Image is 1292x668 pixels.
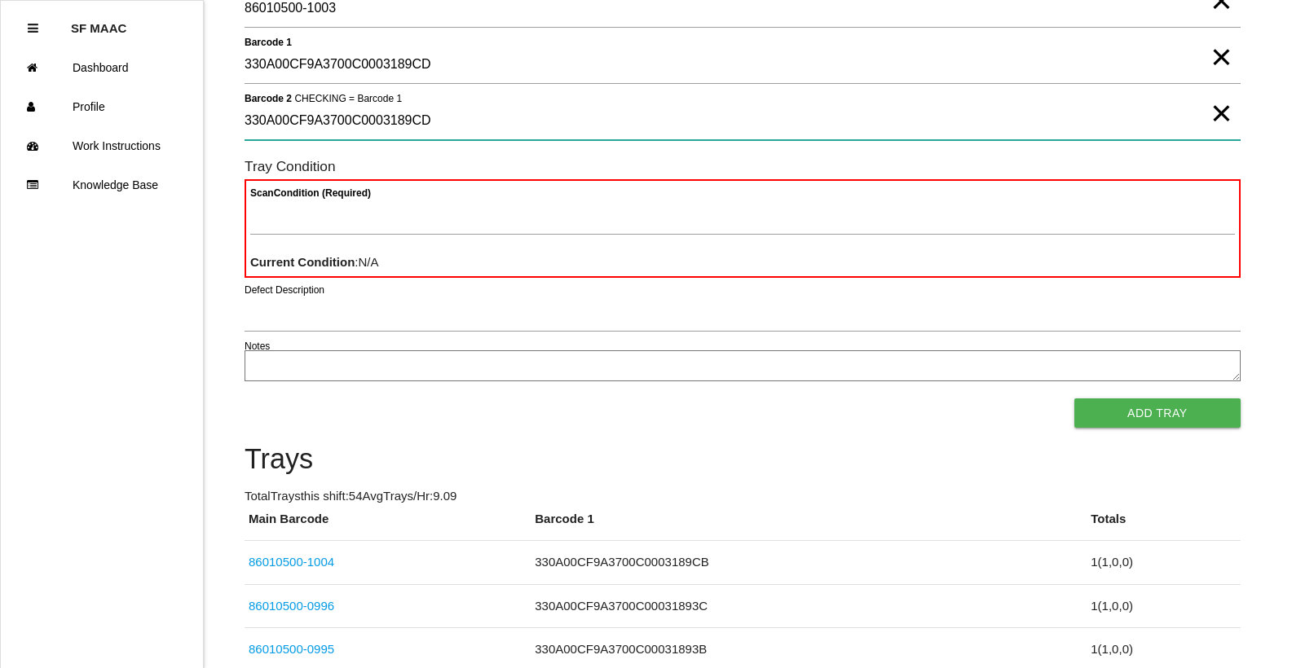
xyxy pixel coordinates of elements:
[245,339,270,354] label: Notes
[1210,24,1232,57] span: Clear Input
[1087,510,1240,541] th: Totals
[294,92,402,103] span: CHECKING = Barcode 1
[250,255,355,269] b: Current Condition
[1210,81,1232,113] span: Clear Input
[531,584,1087,628] td: 330A00CF9A3700C00031893C
[1087,584,1240,628] td: 1 ( 1 , 0 , 0 )
[245,510,531,541] th: Main Barcode
[1,165,203,204] a: Knowledge Base
[531,510,1087,541] th: Barcode 1
[245,92,292,103] b: Barcode 2
[531,541,1087,585] td: 330A00CF9A3700C0003189CB
[249,599,334,613] a: 86010500-0996
[1,126,203,165] a: Work Instructions
[245,36,292,47] b: Barcode 1
[245,444,1241,475] h4: Trays
[1087,541,1240,585] td: 1 ( 1 , 0 , 0 )
[249,642,334,656] a: 86010500-0995
[28,9,38,48] div: Close
[1074,398,1241,428] button: Add Tray
[1,87,203,126] a: Profile
[71,9,126,35] p: SF MAAC
[1,48,203,87] a: Dashboard
[245,487,1241,506] p: Total Trays this shift: 54 Avg Trays /Hr: 9.09
[245,283,324,297] label: Defect Description
[250,187,371,199] b: Scan Condition (Required)
[250,255,379,269] span: : N/A
[249,555,334,569] a: 86010500-1004
[245,159,1241,174] h6: Tray Condition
